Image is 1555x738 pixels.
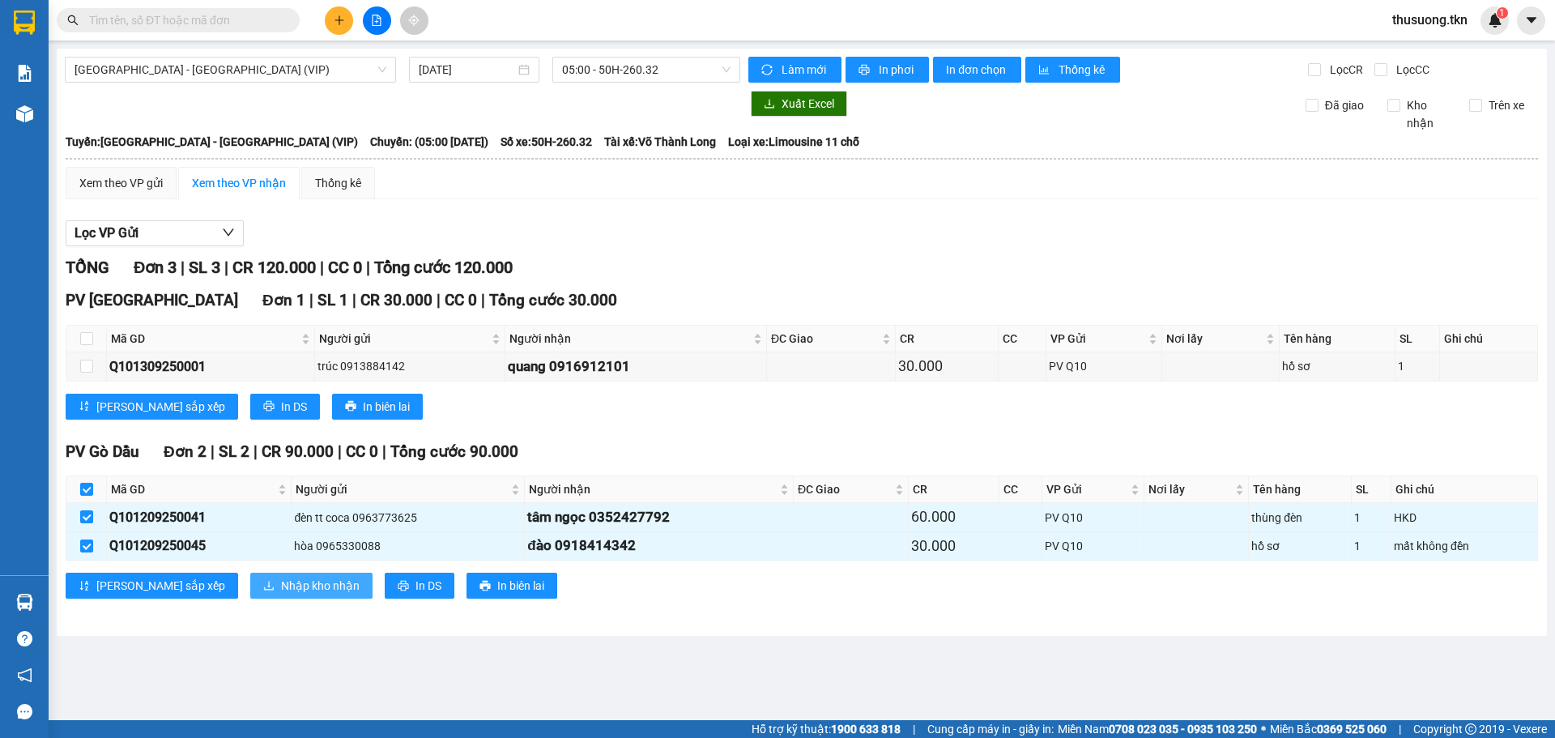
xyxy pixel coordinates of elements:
[1499,7,1505,19] span: 1
[445,291,477,309] span: CC 0
[75,58,386,82] span: Sài Gòn - Tây Ninh (VIP)
[66,573,238,599] button: sort-ascending[PERSON_NAME] sắp xếp
[1042,503,1145,531] td: PV Q10
[345,400,356,413] span: printer
[1050,330,1145,348] span: VP Gửi
[66,135,358,148] b: Tuyến: [GEOGRAPHIC_DATA] - [GEOGRAPHIC_DATA] (VIP)
[107,352,315,381] td: Q101309250001
[75,223,138,243] span: Lọc VP Gửi
[385,573,454,599] button: printerIn DS
[497,577,544,595] span: In biên lai
[1049,357,1159,375] div: PV Q10
[371,15,382,26] span: file-add
[1261,726,1266,732] span: ⚪️
[1465,723,1476,735] span: copyright
[89,11,280,29] input: Tìm tên, số ĐT hoặc mã đơn
[1045,509,1142,527] div: PV Q10
[262,291,305,309] span: Đơn 1
[1354,537,1388,555] div: 1
[16,594,33,611] img: warehouse-icon
[79,174,163,192] div: Xem theo VP gửi
[846,57,929,83] button: printerIn phơi
[232,258,316,277] span: CR 120.000
[879,61,916,79] span: In phơi
[1042,532,1145,561] td: PV Q10
[896,326,999,352] th: CR
[398,580,409,593] span: printer
[317,357,502,375] div: trúc 0913884142
[315,174,361,192] div: Thống kê
[66,442,139,461] span: PV Gò Dầu
[338,442,342,461] span: |
[211,442,215,461] span: |
[332,394,423,420] button: printerIn biên lai
[911,506,996,528] div: 60.000
[294,537,522,555] div: hòa 0965330088
[1317,723,1387,736] strong: 0369 525 060
[1109,723,1257,736] strong: 0708 023 035 - 0935 103 250
[1280,326,1395,352] th: Tên hàng
[761,64,775,77] span: sync
[927,720,1054,738] span: Cung cấp máy in - giấy in:
[370,133,488,151] span: Chuyến: (05:00 [DATE])
[728,133,859,151] span: Loại xe: Limousine 11 chỗ
[109,535,288,556] div: Q101209250045
[1025,57,1120,83] button: bar-chartThống kê
[764,98,775,111] span: download
[317,291,348,309] span: SL 1
[1398,357,1437,375] div: 1
[466,573,557,599] button: printerIn biên lai
[1399,720,1401,738] span: |
[16,105,33,122] img: warehouse-icon
[1488,13,1502,28] img: icon-new-feature
[1059,61,1107,79] span: Thống kê
[489,291,617,309] span: Tổng cước 30.000
[253,442,258,461] span: |
[262,442,334,461] span: CR 90.000
[782,61,829,79] span: Làm mới
[913,720,915,738] span: |
[17,704,32,719] span: message
[281,398,307,416] span: In DS
[1482,96,1531,114] span: Trên xe
[363,6,391,35] button: file-add
[309,291,313,309] span: |
[1046,352,1162,381] td: PV Q10
[748,57,841,83] button: syncLàm mới
[164,442,207,461] span: Đơn 2
[1524,13,1539,28] span: caret-down
[1497,7,1508,19] sup: 1
[67,15,79,26] span: search
[192,174,286,192] div: Xem theo VP nhận
[1395,326,1440,352] th: SL
[366,258,370,277] span: |
[508,356,764,378] div: quang 0916912101
[501,133,592,151] span: Số xe: 50H-260.32
[296,480,508,498] span: Người gửi
[96,577,225,595] span: [PERSON_NAME] sắp xếp
[479,580,491,593] span: printer
[107,503,292,531] td: Q101209250041
[562,58,731,82] span: 05:00 - 50H-260.32
[604,133,716,151] span: Tài xế: Võ Thành Long
[782,95,834,113] span: Xuất Excel
[263,580,275,593] span: download
[109,507,288,527] div: Q101209250041
[79,580,90,593] span: sort-ascending
[771,330,880,348] span: ĐC Giao
[382,442,386,461] span: |
[1046,480,1128,498] span: VP Gửi
[437,291,441,309] span: |
[1251,537,1348,555] div: hồ sơ
[346,442,378,461] span: CC 0
[529,480,777,498] span: Người nhận
[1282,357,1392,375] div: hồ sơ
[1251,509,1348,527] div: thùng đèn
[1166,330,1263,348] span: Nơi lấy
[109,356,312,377] div: Q101309250001
[909,476,999,503] th: CR
[1148,480,1232,498] span: Nơi lấy
[328,258,362,277] span: CC 0
[419,61,515,79] input: 13/09/2025
[111,330,298,348] span: Mã GD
